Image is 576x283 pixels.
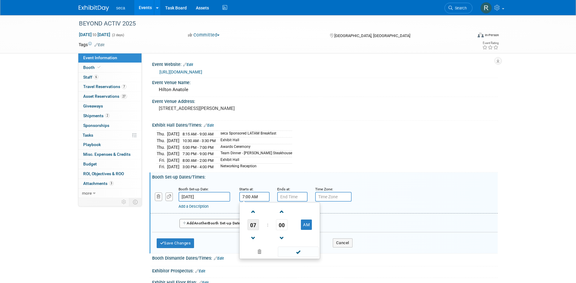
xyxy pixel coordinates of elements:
span: Giveaways [83,104,103,108]
a: Misc. Expenses & Credits [78,150,141,159]
span: 7:30 PM - 9:00 PM [182,152,213,156]
div: In-Person [485,33,499,37]
span: Budget [83,162,97,166]
td: Exhibit Hall [217,157,292,164]
span: [DATE] [DATE] [79,32,111,37]
img: Format-Inperson.png [478,32,484,37]
div: Event Venue Name: [152,78,498,86]
a: Travel Reservations7 [78,82,141,91]
button: AM [301,220,312,230]
td: [DATE] [167,151,179,157]
a: Edit [195,269,205,273]
a: Search [445,3,472,13]
i: Booth reservation complete [97,66,101,69]
a: Staff6 [78,73,141,82]
a: more [78,189,141,198]
div: BEYOND ACTIV 2025 [77,18,463,29]
td: [DATE] [167,164,179,170]
td: Tags [79,42,104,48]
a: Increment Minute [276,204,288,219]
td: [DATE] [167,157,179,164]
span: Shipments [83,113,110,118]
span: Travel Reservations [83,84,126,89]
small: Time Zone: [315,187,333,191]
a: Booth [78,63,141,72]
span: Attachments [83,181,114,186]
a: Shipments2 [78,111,141,121]
button: Committed [186,32,222,38]
span: Asset Reservations [83,94,127,99]
img: Rachel Jordan [480,2,492,14]
div: Event Rating [482,42,499,45]
td: [DATE] [167,144,179,151]
td: Thu. [157,144,167,151]
td: : [266,219,269,230]
a: Budget [78,159,141,169]
span: Tasks [83,133,93,138]
td: Networking Reception [217,164,292,170]
span: Pick Hour [247,219,259,230]
input: Time Zone [315,192,352,202]
a: Edit [183,63,193,67]
a: Tasks [78,131,141,140]
td: Fri. [157,157,167,164]
span: 6 [94,75,98,79]
span: Sponsorships [83,123,109,128]
a: Edit [214,256,224,261]
a: [URL][DOMAIN_NAME] [159,70,202,74]
a: Attachments3 [78,179,141,188]
span: 10:30 AM - 3:30 PM [182,138,216,143]
span: 3 [109,181,114,186]
a: Edit [94,43,104,47]
a: Increment Hour [247,204,259,219]
td: [DATE] [167,131,179,138]
span: more [82,191,92,196]
a: Add a Description [179,204,209,209]
span: ROI, Objectives & ROO [83,171,124,176]
a: Clear selection [241,248,278,256]
span: 3:00 PM - 4:00 PM [182,165,213,169]
span: (2 days) [111,33,124,37]
span: Misc. Expenses & Credits [83,152,131,157]
span: Search [453,6,467,10]
td: Exhibit Hall [217,138,292,144]
div: Exhibitor Prospectus: [152,266,498,274]
span: Another [194,221,208,225]
a: Edit [204,123,214,128]
td: Thu. [157,151,167,157]
td: Thu. [157,131,167,138]
td: Thu. [157,138,167,144]
td: Team Dinner - [PERSON_NAME] Steakhouse [217,151,292,157]
td: [DATE] [167,138,179,144]
span: Booth [83,65,102,70]
td: Awards Ceremony [217,144,292,151]
div: Booth Set-up Dates/Times: [152,172,498,180]
span: 2 [105,113,110,118]
input: End Time [277,192,308,202]
small: Ends at: [277,187,290,191]
span: Staff [83,75,98,80]
a: Asset Reservations27 [78,92,141,101]
input: Date [179,192,230,202]
span: 7 [122,84,126,89]
img: ExhibitDay [79,5,109,11]
div: Exhibit Hall Dates/Times: [152,121,498,128]
div: Booth Dismantle Dates/Times: [152,254,498,261]
button: Cancel [333,238,353,247]
td: Toggle Event Tabs [129,198,141,206]
td: Fri. [157,164,167,170]
a: Playbook [78,140,141,149]
span: 8:15 AM - 9:00 AM [182,132,213,136]
span: [GEOGRAPHIC_DATA], [GEOGRAPHIC_DATA] [334,33,410,38]
small: Starts at: [239,187,254,191]
a: Decrement Hour [247,230,259,246]
a: Decrement Minute [276,230,288,246]
span: seca [116,5,125,10]
span: 27 [121,94,127,99]
a: Event Information [78,53,141,63]
a: ROI, Objectives & ROO [78,169,141,179]
span: Pick Minute [276,219,288,230]
div: Event Venue Address: [152,97,498,104]
div: Event Format [437,32,499,41]
span: Playbook [83,142,101,147]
